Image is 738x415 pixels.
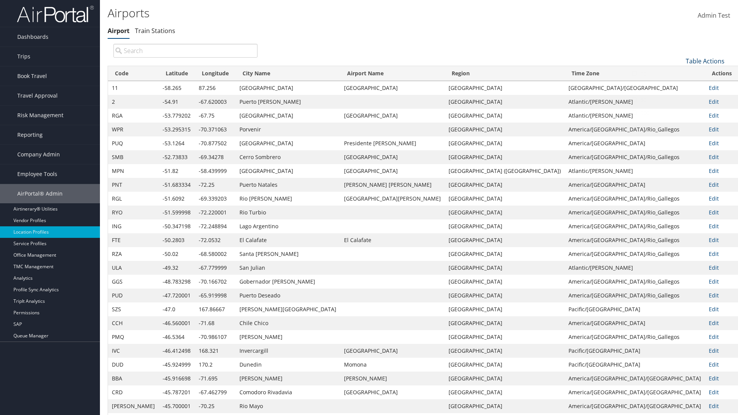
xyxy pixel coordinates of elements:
span: Book Travel [17,66,47,86]
span: Reporting [17,125,43,144]
span: Company Admin [17,145,60,164]
a: 100 [629,106,730,120]
span: Employee Tools [17,164,57,184]
span: Risk Management [17,106,63,125]
img: airportal-logo.png [17,5,94,23]
a: 50 [629,93,730,106]
span: Travel Approval [17,86,58,105]
a: 25 [629,80,730,93]
span: Trips [17,47,30,66]
span: Dashboards [17,27,48,46]
a: 10 [629,67,730,80]
span: AirPortal® Admin [17,184,63,203]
